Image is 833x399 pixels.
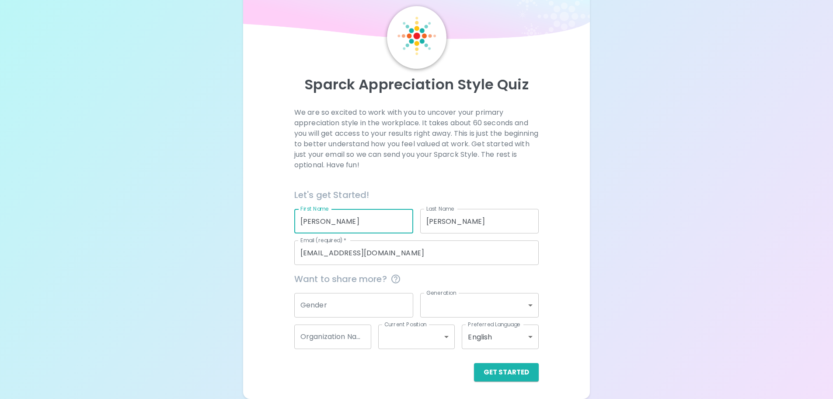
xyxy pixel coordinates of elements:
p: Sparck Appreciation Style Quiz [254,76,580,93]
svg: This information is completely confidential and only used for aggregated appreciation studies at ... [390,274,401,284]
label: Generation [426,289,457,297]
span: Want to share more? [294,272,539,286]
label: Current Position [384,321,427,328]
label: First Name [300,205,329,212]
label: Preferred Language [468,321,520,328]
p: We are so excited to work with you to uncover your primary appreciation style in the workplace. I... [294,107,539,170]
div: English [462,325,539,349]
h6: Let's get Started! [294,188,539,202]
button: Get Started [474,363,539,381]
label: Last Name [426,205,454,212]
label: Email (required) [300,237,347,244]
img: Sparck Logo [397,17,436,55]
